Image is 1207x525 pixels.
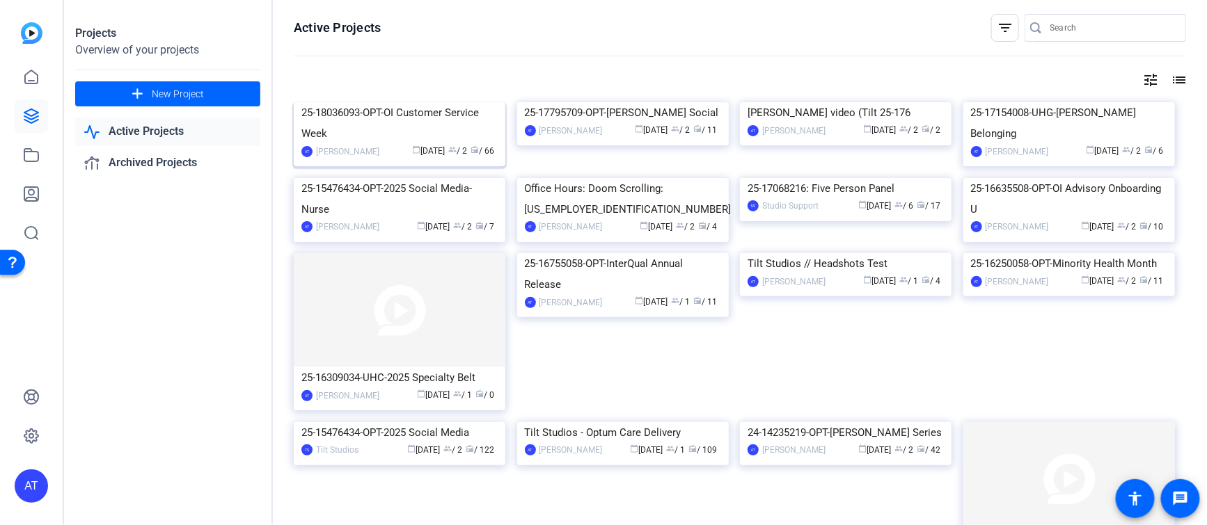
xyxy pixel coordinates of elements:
span: calendar_today [858,444,867,453]
span: group [1118,221,1126,229]
span: [DATE] [863,276,896,286]
span: / 2 [1123,146,1142,156]
span: / 11 [694,125,718,135]
span: / 0 [475,390,494,400]
div: [PERSON_NAME] [986,220,1049,234]
div: [PERSON_NAME] [316,145,379,159]
span: / 6 [1145,146,1164,156]
span: / 2 [899,125,918,135]
span: [DATE] [1082,222,1114,232]
div: Tilt Studios [316,443,358,457]
span: / 4 [699,222,718,232]
div: [PERSON_NAME] [539,220,603,234]
div: AT [525,444,536,455]
span: group [1118,275,1126,284]
span: / 122 [466,445,494,455]
div: AT [971,146,982,157]
span: radio [689,444,697,453]
span: / 2 [453,222,472,232]
div: 25-16250058-OPT-Minority Health Month [971,253,1167,274]
div: TS [301,444,313,455]
mat-icon: filter_list [997,19,1013,36]
div: [PERSON_NAME] [986,275,1049,289]
div: 24-14235219-OPT-[PERSON_NAME] Series [748,422,944,443]
span: radio [694,124,702,133]
span: radio [475,221,484,229]
a: Archived Projects [75,149,260,177]
span: / 2 [672,125,691,135]
mat-icon: add [129,86,146,103]
span: radio [922,275,930,284]
span: / 66 [471,146,494,156]
span: / 1 [453,390,472,400]
span: calendar_today [417,221,425,229]
span: calendar_today [631,444,639,453]
span: group [448,145,457,154]
div: [PERSON_NAME] [316,220,379,234]
div: 25-17795709-OPT-[PERSON_NAME] Social [525,102,721,123]
span: [DATE] [417,390,450,400]
span: / 2 [1118,222,1137,232]
span: calendar_today [636,124,644,133]
span: calendar_today [863,124,871,133]
span: group [899,275,908,284]
span: [DATE] [858,201,891,211]
a: Active Projects [75,118,260,146]
img: blue-gradient.svg [21,22,42,44]
span: group [453,389,461,398]
span: [DATE] [631,445,663,455]
div: [PERSON_NAME] [539,296,603,309]
div: 25-16309034-UHC-2025 Specialty Belt [301,367,498,388]
div: AT [525,125,536,136]
span: radio [917,444,925,453]
span: group [899,124,908,133]
span: radio [1145,145,1153,154]
span: radio [1140,221,1149,229]
span: calendar_today [640,221,649,229]
div: [PERSON_NAME] [539,124,603,138]
span: radio [466,444,474,453]
span: / 17 [917,201,940,211]
span: radio [1140,275,1149,284]
span: / 2 [894,445,913,455]
span: [DATE] [412,146,445,156]
span: radio [699,221,707,229]
span: [DATE] [417,222,450,232]
span: calendar_today [863,275,871,284]
div: 25-18036093-OPT-OI Customer Service Week [301,102,498,144]
span: calendar_today [412,145,420,154]
span: radio [475,389,484,398]
div: SS [748,200,759,211]
div: AT [301,221,313,232]
div: [PERSON_NAME] [539,443,603,457]
span: [DATE] [1082,276,1114,286]
span: / 6 [894,201,913,211]
mat-icon: message [1172,490,1189,507]
span: [DATE] [636,297,668,307]
span: calendar_today [1082,221,1090,229]
span: calendar_today [417,389,425,398]
span: / 2 [448,146,467,156]
input: Search [1050,19,1175,36]
div: Tilt Studios // Headshots Test [748,253,944,274]
div: [PERSON_NAME] [986,145,1049,159]
div: [PERSON_NAME] [762,275,826,289]
span: group [677,221,685,229]
div: Overview of your projects [75,42,260,58]
div: AT [748,444,759,455]
span: group [894,444,903,453]
div: AT [301,390,313,401]
span: / 109 [689,445,718,455]
button: New Project [75,81,260,106]
mat-icon: list [1169,72,1186,88]
span: calendar_today [1082,275,1090,284]
span: calendar_today [407,444,416,453]
div: [PERSON_NAME] video (Tilt 25-176 [748,102,944,123]
span: / 1 [672,297,691,307]
span: group [894,200,903,209]
div: AT [525,297,536,308]
span: / 42 [917,445,940,455]
span: / 1 [899,276,918,286]
span: / 2 [922,125,940,135]
mat-icon: tune [1142,72,1159,88]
